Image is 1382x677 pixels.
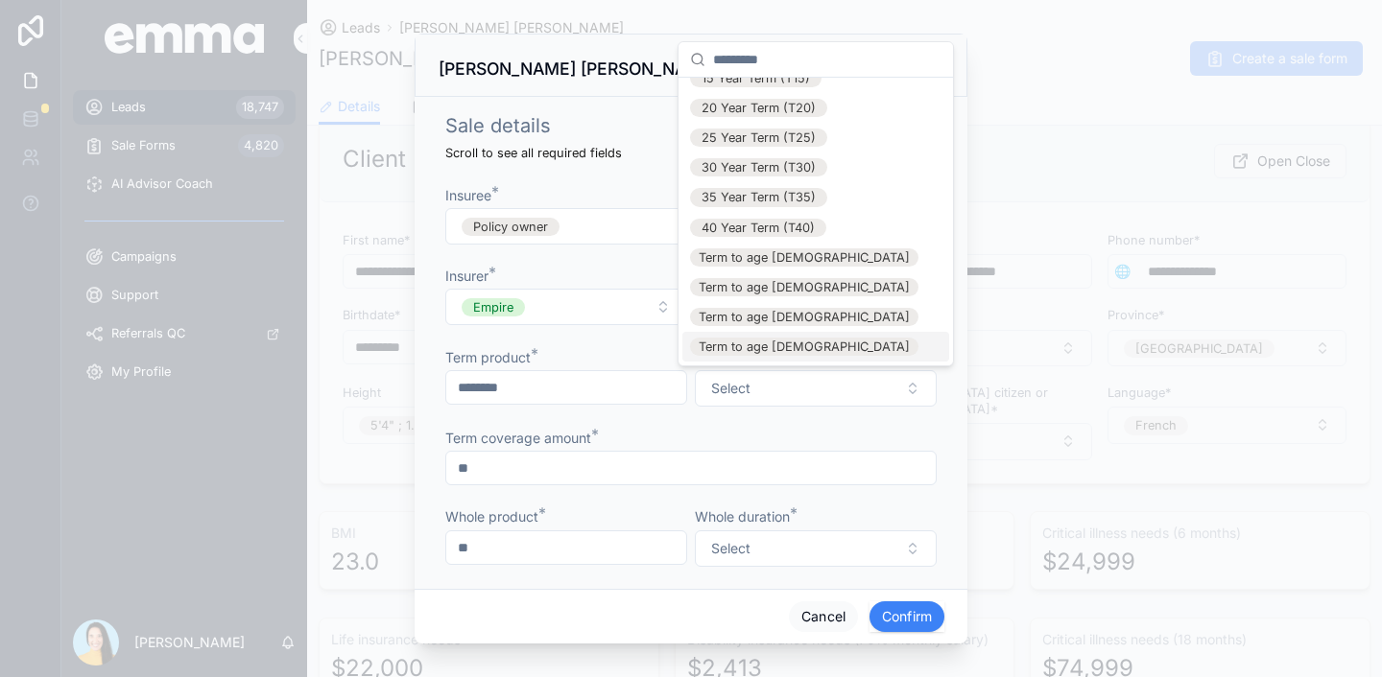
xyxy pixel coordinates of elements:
span: Term product [445,349,531,365]
span: Whole product [445,508,538,525]
div: 35 Year Term (T35) [702,188,816,206]
div: Term to age [DEMOGRAPHIC_DATA] [699,338,910,356]
div: Policy owner [473,218,548,236]
div: Suggestions [679,78,953,365]
h3: [PERSON_NAME] [PERSON_NAME] Sale Form | French [439,58,874,81]
span: Scroll to see all required fields [445,145,622,161]
button: Select Button [445,289,687,325]
span: Insuree [445,187,491,203]
div: Term to age [DEMOGRAPHIC_DATA] [699,248,910,267]
span: Insurer [445,268,488,284]
span: Whole duration [695,508,790,525]
span: Select [711,379,751,398]
div: Empire [473,298,513,316]
div: 30 Year Term (T30) [702,158,816,176]
span: Select [711,539,751,558]
span: Term coverage amount [445,430,591,446]
div: Term to age [DEMOGRAPHIC_DATA] [699,308,910,326]
div: 40 Year Term (T40) [702,219,815,237]
div: 15 Year Term (T15) [702,69,810,87]
button: Select Button [445,208,937,245]
div: Term to age [DEMOGRAPHIC_DATA] [699,278,910,296]
h1: Sale details [445,112,551,139]
button: Select Button [695,530,937,567]
button: Confirm [870,601,944,632]
button: Cancel [789,601,858,632]
div: 20 Year Term (T20) [702,99,816,117]
button: Select Button [695,370,937,407]
div: 25 Year Term (T25) [702,128,816,147]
